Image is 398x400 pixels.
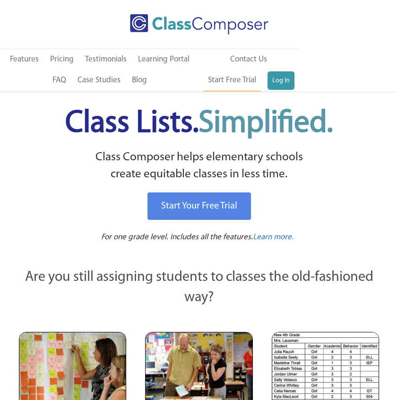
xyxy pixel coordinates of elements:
a: Blog [127,70,152,91]
a: Contact Us [225,49,272,70]
span: Simplified. [199,108,333,139]
span: Start Your Free Trial [161,201,237,211]
a: Case Studies [73,70,125,91]
a: Log In [268,71,294,90]
span: For one grade level. Includes all the features. [101,233,253,241]
a: Learning Portal [133,49,194,70]
a: Testimonials [80,49,131,70]
a: Features [5,49,43,70]
a: Start Free Trial [203,70,261,91]
span: Class Lists. [65,108,333,139]
p: Class Composer helps elementary schools create equitable classes in less time. [9,149,389,183]
span: Learn more. [253,233,294,241]
a: Pricing [45,49,78,70]
a: Learn more. [253,232,294,243]
p: Are you still assigning students to classes the old-fashioned way? [19,267,379,308]
nav: Header Menu [199,49,299,91]
a: FAQ [48,70,71,91]
a: Start Your Free Trial [147,192,251,220]
img: Class Composer [130,14,268,35]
